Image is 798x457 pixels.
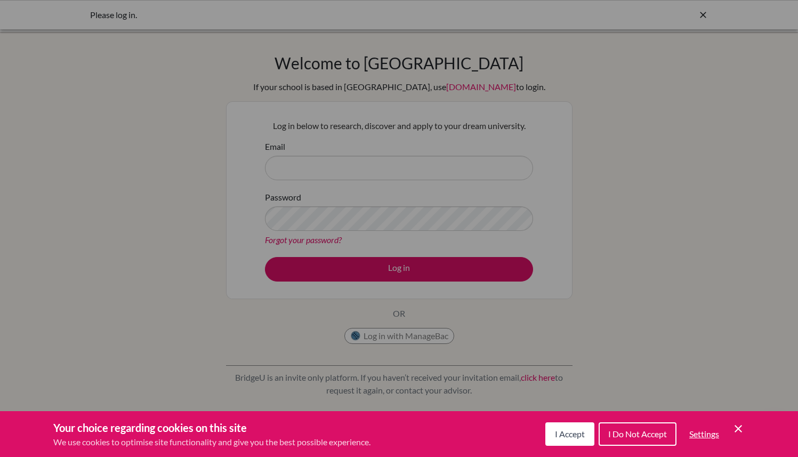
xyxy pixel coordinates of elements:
[681,423,728,445] button: Settings
[545,422,594,446] button: I Accept
[555,429,585,439] span: I Accept
[608,429,667,439] span: I Do Not Accept
[732,422,745,435] button: Save and close
[53,420,370,436] h3: Your choice regarding cookies on this site
[53,436,370,448] p: We use cookies to optimise site functionality and give you the best possible experience.
[689,429,719,439] span: Settings
[599,422,676,446] button: I Do Not Accept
